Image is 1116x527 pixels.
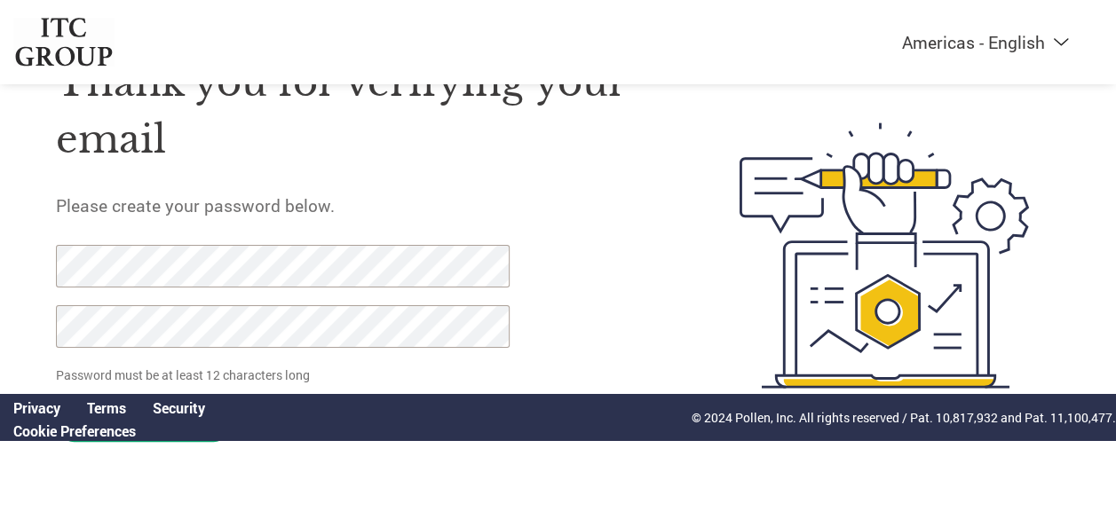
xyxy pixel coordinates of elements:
h1: Thank you for verifying your email [56,54,659,169]
img: ITC Group [13,18,115,67]
a: Cookie Preferences, opens a dedicated popup modal window [13,421,136,440]
img: create-password [708,28,1060,483]
h5: Please create your password below. [56,194,659,216]
p: © 2024 Pollen, Inc. All rights reserved / Pat. 10,817,932 and Pat. 11,100,477. [692,408,1116,427]
p: Password must be at least 12 characters long [56,366,514,384]
a: Terms [87,398,126,417]
a: Privacy [13,398,60,417]
a: Security [153,398,205,417]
